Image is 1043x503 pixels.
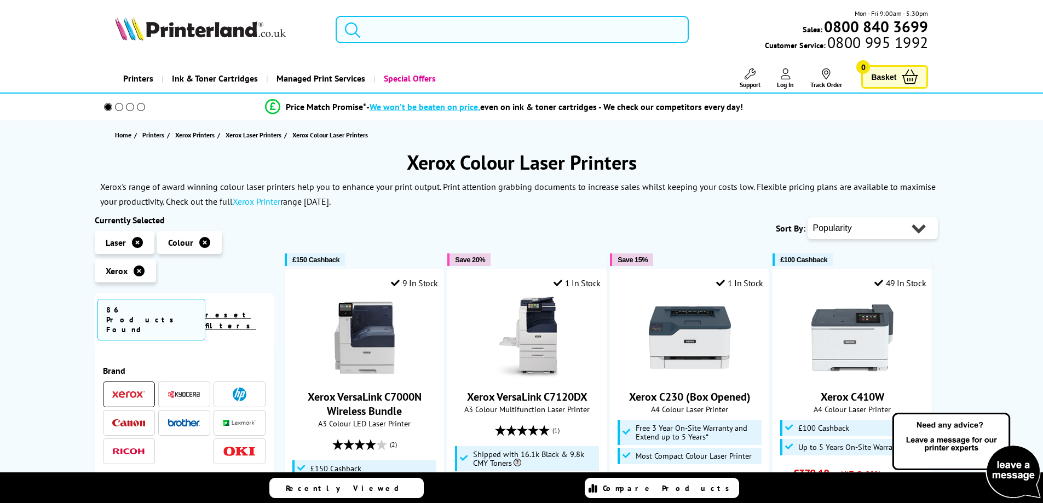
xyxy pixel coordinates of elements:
[453,404,601,414] span: A3 Colour Multifunction Laser Printer
[636,424,759,441] span: Free 3 Year On-Site Warranty and Extend up to 5 Years*
[552,420,560,441] span: (1)
[649,297,731,379] img: Xerox C230 (Box Opened)
[716,277,763,288] div: 1 In Stock
[226,129,284,141] a: Xerox Laser Printers
[824,16,928,37] b: 0800 840 3699
[780,256,827,264] span: £100 Cashback
[286,101,366,112] span: Price Match Promise*
[616,404,763,414] span: A4 Colour Laser Printer
[773,253,833,266] button: £100 Cashback
[115,16,322,43] a: Printerland Logo
[89,97,920,117] li: modal_Promise
[168,237,193,248] span: Colour
[366,101,743,112] div: - even on ink & toner cartridges - We check our competitors every day!
[649,370,731,381] a: Xerox C230 (Box Opened)
[223,420,256,426] img: Lexmark
[269,478,424,498] a: Recently Viewed
[874,277,926,288] div: 49 In Stock
[115,16,286,41] img: Printerland Logo
[103,365,266,376] div: Brand
[798,424,849,432] span: £100 Cashback
[100,181,936,207] p: Xerox's range of award winning colour laser printers help you to enhance your print output. Print...
[292,131,368,139] span: Xerox Colour Laser Printers
[765,37,928,50] span: Customer Service:
[855,8,928,19] span: Mon - Fri 9:00am - 5:30pm
[291,418,438,429] span: A3 Colour LED Laser Printer
[97,299,206,340] span: 86 Products Found
[486,297,568,379] img: Xerox VersaLink C7120DX
[112,419,145,426] img: Canon
[115,129,134,141] a: Home
[324,297,406,379] img: Xerox VersaLink C7000N Wireless Bundle
[554,277,601,288] div: 1 In Stock
[821,390,884,404] a: Xerox C410W
[285,253,345,266] button: £150 Cashback
[223,447,256,456] img: OKI
[112,391,145,398] img: Xerox
[162,65,266,92] a: Ink & Toner Cartridges
[373,65,444,92] a: Special Offers
[610,253,653,266] button: Save 15%
[172,65,258,92] span: Ink & Toner Cartridges
[223,444,256,458] a: OKI
[266,65,373,92] a: Managed Print Services
[861,65,928,89] a: Basket 0
[777,68,794,89] a: Log In
[391,277,438,288] div: 9 In Stock
[324,370,406,381] a: Xerox VersaLink C7000N Wireless Bundle
[603,483,735,493] span: Compare Products
[473,450,597,467] span: Shipped with 16.1k Black & 9.8k CMY Toners
[175,129,217,141] a: Xerox Printers
[811,297,894,379] img: Xerox C410W
[636,452,752,460] span: Most Compact Colour Laser Printer
[115,65,162,92] a: Printers
[390,434,397,455] span: (2)
[223,388,256,401] a: HP
[168,390,200,398] img: Kyocera
[890,411,1043,501] img: Open Live Chat window
[370,101,480,112] span: We won’t be beaten on price,
[777,80,794,89] span: Log In
[233,388,246,401] img: HP
[740,80,760,89] span: Support
[142,129,164,141] span: Printers
[112,416,145,430] a: Canon
[776,223,805,234] span: Sort By:
[793,466,829,481] span: £370.18
[106,265,128,276] span: Xerox
[112,444,145,458] a: Ricoh
[486,370,568,381] a: Xerox VersaLink C7120DX
[142,129,167,141] a: Printers
[822,21,928,32] a: 0800 840 3699
[447,253,491,266] button: Save 20%
[175,129,215,141] span: Xerox Printers
[467,390,587,404] a: Xerox VersaLink C7120DX
[308,390,422,418] a: Xerox VersaLink C7000N Wireless Bundle
[168,419,200,426] img: Brother
[310,464,361,473] span: £150 Cashback
[585,478,739,498] a: Compare Products
[223,416,256,430] a: Lexmark
[95,215,274,226] div: Currently Selected
[832,469,880,479] span: ex VAT @ 20%
[168,388,200,401] a: Kyocera
[826,37,928,48] span: 0800 995 1992
[810,68,842,89] a: Track Order
[112,388,145,401] a: Xerox
[455,256,485,264] span: Save 20%
[168,416,200,430] a: Brother
[871,70,896,84] span: Basket
[112,448,145,454] img: Ricoh
[205,310,256,331] a: reset filters
[798,443,906,452] span: Up to 5 Years On-Site Warranty*
[226,129,281,141] span: Xerox Laser Printers
[233,196,280,207] a: Xerox Printer
[811,370,894,381] a: Xerox C410W
[779,404,926,414] span: A4 Colour Laser Printer
[618,256,648,264] span: Save 15%
[106,237,126,248] span: Laser
[740,68,760,89] a: Support
[803,24,822,34] span: Sales:
[95,149,949,175] h1: Xerox Colour Laser Printers
[856,60,870,74] span: 0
